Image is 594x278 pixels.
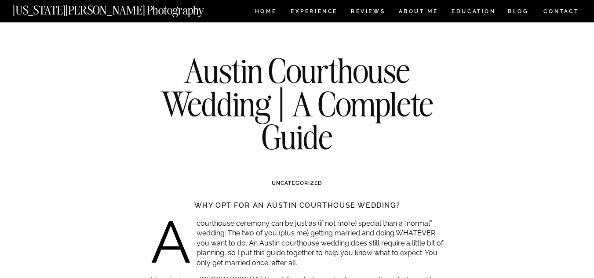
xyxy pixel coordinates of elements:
h3: Why opt for an Austin courthouse wedding? [151,200,444,211]
a: EDUCATION [451,9,497,16]
a: HOME [253,9,278,16]
a: [US_STATE][PERSON_NAME] Photography [13,4,233,12]
a: CONTACT [543,7,579,16]
p: A courthouse ceremony can be just as (if not more) special than a “normal” wedding. The two of yo... [151,219,444,268]
a: BLOG [508,9,529,16]
h1: Austin Courthouse Wedding | A Complete Guide [138,54,457,154]
a: ABOUT ME [398,9,438,16]
a: Experience [291,9,337,16]
a: Uncategorized [272,180,323,186]
a: REVIEWS [351,9,384,16]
